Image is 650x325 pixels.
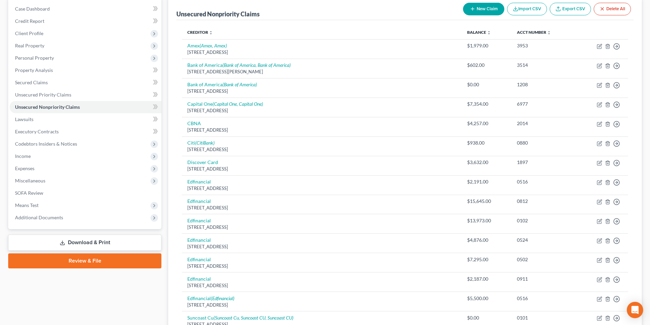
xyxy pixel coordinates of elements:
a: Edfinancial [187,218,211,223]
a: Property Analysis [10,64,161,76]
div: $13,973.00 [467,217,506,224]
div: 6977 [517,101,570,107]
div: [STREET_ADDRESS] [187,146,456,153]
span: Income [15,153,31,159]
div: [STREET_ADDRESS] [187,224,456,231]
div: $3,632.00 [467,159,506,166]
div: 0516 [517,295,570,302]
div: [STREET_ADDRESS] [187,49,456,56]
div: [STREET_ADDRESS] [187,127,456,133]
i: unfold_more [547,31,551,35]
a: Creditor unfold_more [187,30,213,35]
a: Unsecured Priority Claims [10,89,161,101]
a: Case Dashboard [10,3,161,15]
span: Miscellaneous [15,178,45,183]
div: 1897 [517,159,570,166]
a: Capital One(Capital One, Capital One) [187,101,263,107]
div: [STREET_ADDRESS] [187,107,456,114]
div: 0911 [517,276,570,282]
span: SOFA Review [15,190,43,196]
div: 0101 [517,314,570,321]
div: 0502 [517,256,570,263]
span: Real Property [15,43,44,48]
a: Suncoast Cu(Suncoast Cu, Suncoast CU, Suncoast CU) [187,315,293,321]
a: Executory Contracts [10,125,161,138]
div: [STREET_ADDRESS] [187,205,456,211]
div: $0.00 [467,81,506,88]
i: (Suncoast Cu, Suncoast CU, Suncoast CU) [214,315,293,321]
i: (Amex, Amex) [200,43,227,48]
a: Citi(CitiBank) [187,140,215,146]
a: Secured Claims [10,76,161,89]
div: Open Intercom Messenger [627,302,643,318]
div: 2014 [517,120,570,127]
a: Lawsuits [10,113,161,125]
a: Acct Number unfold_more [517,30,551,35]
div: [STREET_ADDRESS][PERSON_NAME] [187,69,456,75]
span: Property Analysis [15,67,53,73]
a: Edfinancial(Edfinancial) [187,295,234,301]
a: Bank of America(Bank of America) [187,82,257,87]
div: $1,979.00 [467,42,506,49]
div: [STREET_ADDRESS] [187,302,456,308]
i: unfold_more [209,31,213,35]
div: $2,191.00 [467,178,506,185]
div: Unsecured Nonpriority Claims [176,10,260,18]
i: (Bank of America) [222,82,257,87]
div: [STREET_ADDRESS] [187,243,456,250]
span: Means Test [15,202,39,208]
div: [STREET_ADDRESS] [187,263,456,269]
div: 1208 [517,81,570,88]
button: Delete All [594,3,631,15]
div: 0880 [517,139,570,146]
div: $4,876.00 [467,237,506,243]
span: Additional Documents [15,215,63,220]
a: Review & File [8,253,161,268]
a: SOFA Review [10,187,161,199]
span: Unsecured Nonpriority Claims [15,104,80,110]
span: Executory Contracts [15,129,59,134]
div: [STREET_ADDRESS] [187,282,456,289]
button: New Claim [463,3,504,15]
span: Case Dashboard [15,6,50,12]
a: Balance unfold_more [467,30,491,35]
span: Codebtors Insiders & Notices [15,141,77,147]
div: $7,295.00 [467,256,506,263]
a: Edfinancial [187,198,211,204]
div: 0812 [517,198,570,205]
div: 3514 [517,62,570,69]
a: Edfinancial [187,179,211,184]
a: Edfinancial [187,276,211,282]
div: 0516 [517,178,570,185]
div: 0102 [517,217,570,224]
div: $602.00 [467,62,506,69]
span: Secured Claims [15,79,48,85]
div: 3953 [517,42,570,49]
a: Download & Print [8,235,161,251]
a: Discover Card [187,159,218,165]
i: (CitiBank) [195,140,215,146]
div: $2,187.00 [467,276,506,282]
span: Client Profile [15,30,43,36]
a: Edfinancial [187,237,211,243]
span: Lawsuits [15,116,33,122]
i: (Capital One, Capital One) [213,101,263,107]
div: [STREET_ADDRESS] [187,185,456,192]
div: 0524 [517,237,570,243]
a: CBNA [187,120,201,126]
button: Import CSV [507,3,547,15]
div: $7,354.00 [467,101,506,107]
div: [STREET_ADDRESS] [187,166,456,172]
a: Credit Report [10,15,161,27]
div: [STREET_ADDRESS] [187,88,456,94]
div: $938.00 [467,139,506,146]
i: (Edfinancial) [211,295,234,301]
i: (Bank of America, Bank of America) [222,62,291,68]
div: $15,645.00 [467,198,506,205]
span: Expenses [15,165,34,171]
i: unfold_more [487,31,491,35]
div: $0.00 [467,314,506,321]
span: Personal Property [15,55,54,61]
div: $5,500.00 [467,295,506,302]
a: Amex(Amex, Amex) [187,43,227,48]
